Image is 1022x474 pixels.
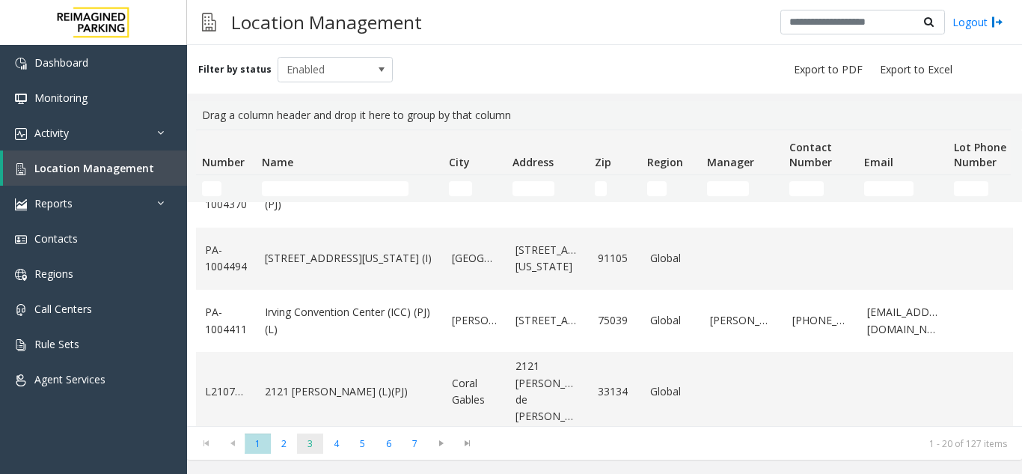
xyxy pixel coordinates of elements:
span: Enabled [278,58,370,82]
a: PA-1004411 [205,304,247,338]
span: Manager [707,155,754,169]
a: Global [650,383,692,400]
td: Manager Filter [701,175,783,202]
span: Number [202,155,245,169]
a: 2121 [PERSON_NAME] (L)(PJ) [265,383,434,400]
span: Go to the next page [428,433,454,454]
span: Activity [34,126,69,140]
td: City Filter [443,175,507,202]
a: Global [650,250,692,267]
a: Irving Convention Center (ICC) (PJ) (L) [265,304,434,338]
a: 75039 [598,312,632,329]
a: [PHONE_NUMBER] [792,312,849,329]
td: Contact Number Filter [783,175,858,202]
button: Export to PDF [788,59,869,80]
a: Global [650,312,692,329]
a: Logout [952,14,1003,30]
input: Email Filter [864,181,914,196]
span: Region [647,155,683,169]
span: Regions [34,267,73,281]
span: Go to the next page [431,437,451,449]
input: Region Filter [647,181,667,196]
input: Manager Filter [707,181,749,196]
span: Contact Number [789,140,832,169]
a: [PERSON_NAME] [710,312,774,329]
label: Filter by status [198,63,272,76]
input: Zip Filter [595,181,607,196]
div: Data table [187,130,1022,426]
h3: Location Management [224,4,429,40]
input: Name Filter [262,181,409,196]
div: Drag a column header and drop it here to group by that column [196,101,1013,130]
img: 'icon' [15,163,27,175]
span: Page 7 [402,434,428,454]
a: [STREET_ADDRESS][US_STATE] [515,242,580,276]
a: [PERSON_NAME] [452,312,498,329]
span: Export to PDF [794,62,863,77]
span: Page 6 [376,434,402,454]
img: 'icon' [15,234,27,246]
kendo-pager-info: 1 - 20 of 127 items [489,437,1007,450]
input: Lot Phone Number Filter [954,181,988,196]
input: Contact Number Filter [789,181,824,196]
img: 'icon' [15,374,27,386]
span: Page 3 [297,434,323,454]
img: logout [991,14,1003,30]
img: 'icon' [15,339,27,351]
a: 91105 [598,250,632,267]
span: Rule Sets [34,337,79,351]
button: Export to Excel [874,59,958,80]
a: [EMAIL_ADDRESS][DOMAIN_NAME] [867,304,939,338]
img: 'icon' [15,304,27,316]
a: PA-1004494 [205,242,247,276]
span: Location Management [34,161,154,175]
span: Go to the last page [457,437,477,449]
span: Address [512,155,554,169]
img: pageIcon [202,4,216,40]
span: Call Centers [34,302,92,316]
span: Lot Phone Number [954,140,1006,169]
a: [GEOGRAPHIC_DATA] [452,250,498,267]
input: City Filter [449,181,472,196]
a: [STREET_ADDRESS] [515,312,580,329]
span: Zip [595,155,611,169]
span: Name [262,155,293,169]
span: Reports [34,196,73,210]
span: Monitoring [34,91,88,105]
img: 'icon' [15,128,27,140]
span: Dashboard [34,55,88,70]
span: Page 2 [271,434,297,454]
a: 33134 [598,383,632,400]
input: Address Filter [512,181,554,196]
span: Go to the last page [454,433,480,454]
td: Address Filter [507,175,589,202]
td: Zip Filter [589,175,641,202]
a: 2121 [PERSON_NAME] de [PERSON_NAME] [515,358,580,425]
span: City [449,155,470,169]
img: 'icon' [15,58,27,70]
span: Export to Excel [880,62,952,77]
td: Name Filter [256,175,443,202]
span: Page 5 [349,434,376,454]
a: Coral Gables [452,375,498,409]
img: 'icon' [15,93,27,105]
a: L21070600 [205,383,247,400]
td: Region Filter [641,175,701,202]
span: Contacts [34,231,78,246]
span: Page 4 [323,434,349,454]
span: Email [864,155,893,169]
td: Number Filter [196,175,256,202]
a: [STREET_ADDRESS][US_STATE] (I) [265,250,434,267]
span: Agent Services [34,372,105,386]
input: Number Filter [202,181,221,196]
td: Email Filter [858,175,948,202]
a: Location Management [3,151,187,186]
span: Page 1 [245,434,271,454]
img: 'icon' [15,269,27,281]
img: 'icon' [15,198,27,210]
